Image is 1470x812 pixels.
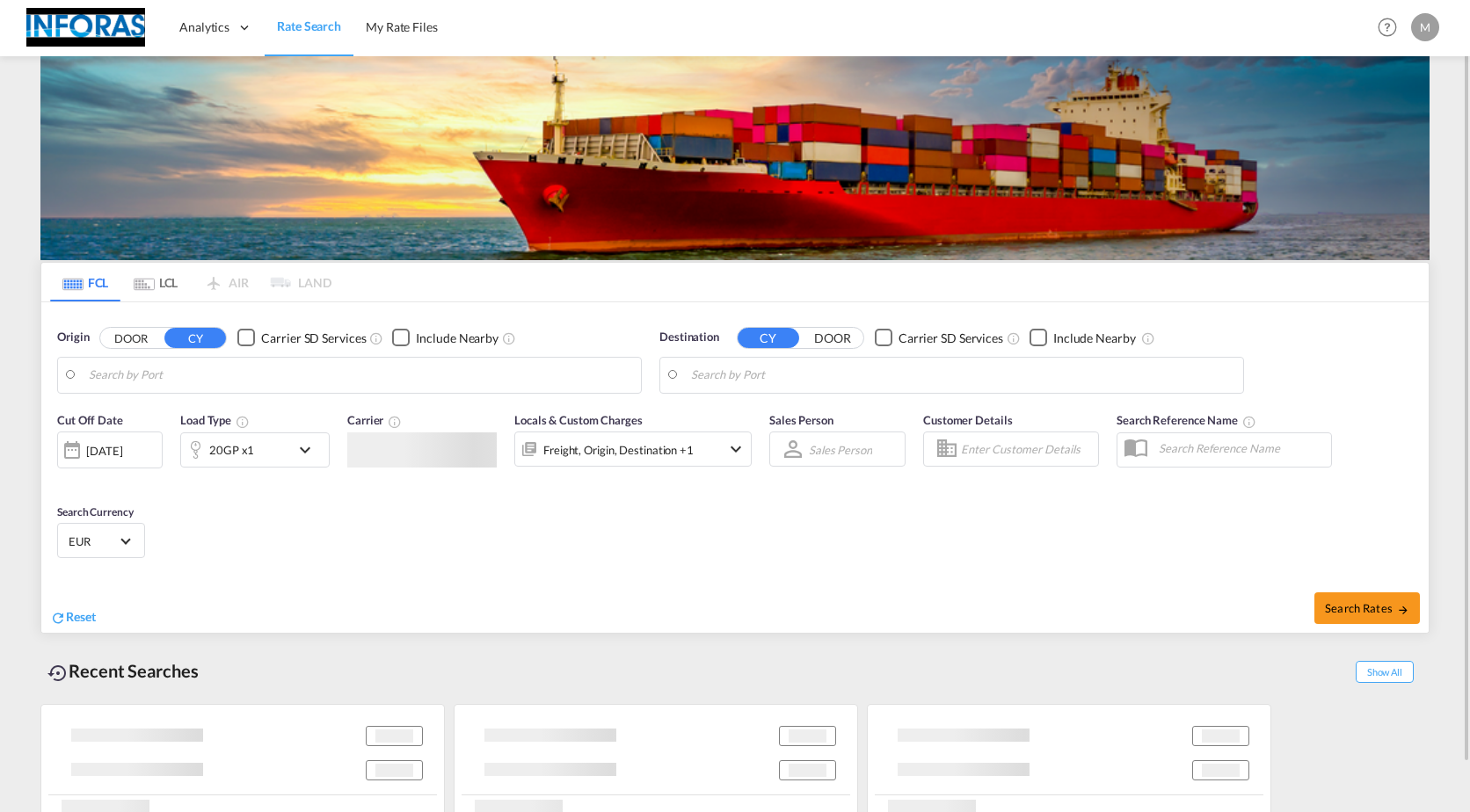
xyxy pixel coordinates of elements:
[26,8,145,47] img: eff75c7098ee11eeb65dd1c63e392380.jpg
[50,610,66,626] md-icon: icon-refresh
[802,328,863,348] button: DOOR
[875,329,1003,347] md-checkbox: Checkbox No Ink
[86,443,122,459] div: [DATE]
[50,263,120,301] md-tab-item: FCL
[164,328,226,348] button: CY
[89,362,632,388] input: Search by Port
[388,415,402,429] md-icon: The selected Trucker/Carrierwill be displayed in the rate results If the rates are from another f...
[277,18,341,33] span: Rate Search
[899,330,1003,347] div: Carrier SD Services
[67,528,135,554] md-select: Select Currency: € EUREuro
[1411,13,1439,41] div: M
[923,413,1012,427] span: Customer Details
[261,330,366,347] div: Carrier SD Services
[1372,12,1411,44] div: Help
[236,415,250,429] md-icon: icon-information-outline
[1397,604,1409,616] md-icon: icon-arrow-right
[209,438,254,462] div: 20GP x1
[66,609,96,624] span: Reset
[41,302,1429,633] div: Origin DOOR CY Checkbox No InkUnchecked: Search for CY (Container Yard) services for all selected...
[369,331,383,345] md-icon: Unchecked: Search for CY (Container Yard) services for all selected carriers.Checked : Search for...
[57,413,123,427] span: Cut Off Date
[1150,435,1331,461] input: Search Reference Name
[179,18,229,36] span: Analytics
[295,439,324,460] md-icon: icon-chevron-down
[1314,592,1420,624] button: Search Ratesicon-arrow-right
[1053,330,1136,347] div: Include Nearby
[1007,331,1021,345] md-icon: Unchecked: Search for CY (Container Yard) services for all selected carriers.Checked : Search for...
[50,263,331,301] md-pagination-wrapper: Use the left and right arrow keys to navigate between tabs
[1141,331,1155,345] md-icon: Unchecked: Ignores neighbouring ports when fetching rates.Checked : Includes neighbouring ports w...
[1356,661,1414,683] span: Show All
[1325,601,1409,615] span: Search Rates
[120,263,191,301] md-tab-item: LCL
[738,328,799,348] button: CY
[57,505,134,518] span: Search Currency
[1117,413,1256,427] span: Search Reference Name
[543,438,694,462] div: Freight Origin Destination Factory Stuffing
[347,413,402,427] span: Carrier
[1242,415,1256,429] md-icon: Your search will be saved by the below given name
[691,362,1234,388] input: Search by Port
[57,329,89,346] span: Origin
[57,431,163,468] div: [DATE]
[514,413,643,427] span: Locals & Custom Charges
[100,328,162,348] button: DOOR
[1030,329,1136,347] md-checkbox: Checkbox No Ink
[514,431,752,467] div: Freight Origin Destination Factory Stuffingicon-chevron-down
[366,19,438,34] span: My Rate Files
[502,331,516,345] md-icon: Unchecked: Ignores neighbouring ports when fetching rates.Checked : Includes neighbouring ports w...
[180,432,330,468] div: 20GP x1icon-chevron-down
[807,437,874,462] md-select: Sales Person
[961,436,1093,462] input: Enter Customer Details
[1372,12,1402,42] span: Help
[392,329,498,347] md-checkbox: Checkbox No Ink
[416,330,498,347] div: Include Nearby
[725,439,746,460] md-icon: icon-chevron-down
[50,608,96,627] div: icon-refreshReset
[47,663,69,684] md-icon: icon-backup-restore
[659,329,719,346] span: Destination
[237,329,366,347] md-checkbox: Checkbox No Ink
[40,651,206,691] div: Recent Searches
[69,533,118,549] span: EUR
[40,56,1430,260] img: LCL+%26+FCL+BACKGROUND.png
[769,413,833,427] span: Sales Person
[180,413,250,427] span: Load Type
[57,467,70,490] md-datepicker: Select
